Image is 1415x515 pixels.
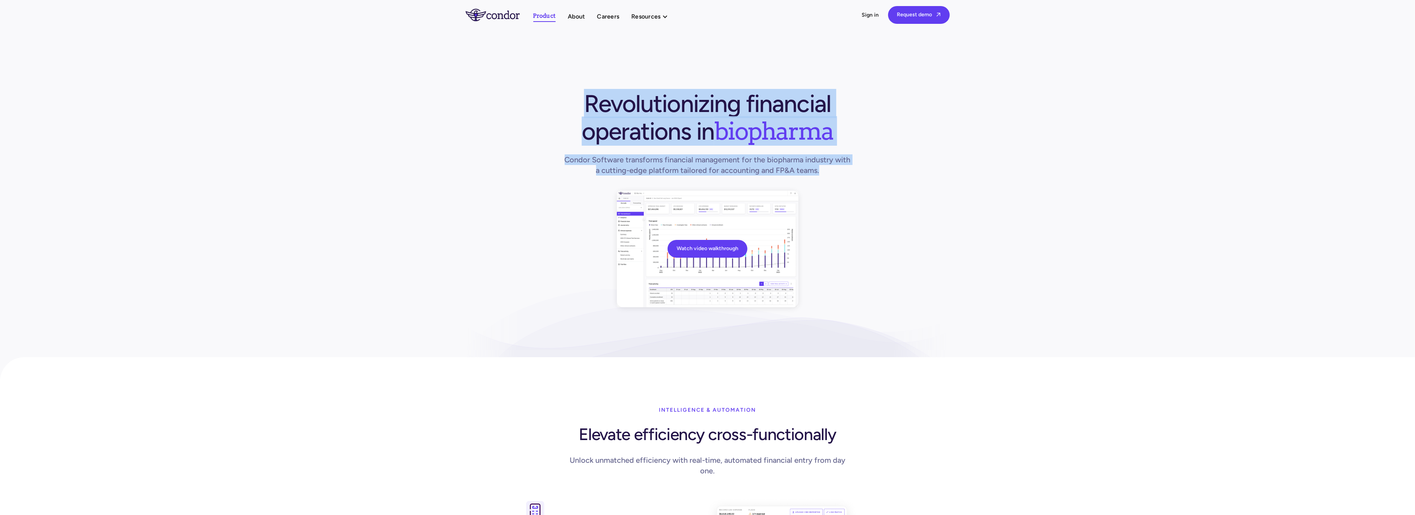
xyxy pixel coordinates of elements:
[568,11,585,22] a: About
[562,90,853,145] h1: Revolutionizing financial operations in
[631,11,660,22] div: Resources
[888,6,950,24] a: Request demo
[714,116,833,146] span: biopharma
[466,9,533,21] a: home
[937,12,941,17] span: 
[659,403,756,418] div: Intelligence & Automation
[562,154,853,176] h1: Condor Software transforms financial management for the biopharma industry with a cutting-edge pl...
[597,11,620,22] a: Careers
[862,11,879,19] a: Sign in
[579,421,836,445] h1: Elevate efficiency cross-functionally
[562,455,853,476] div: Unlock unmatched efficiency with real-time, automated financial entry from day one.
[631,11,676,22] div: Resources
[533,11,556,22] a: Product
[668,240,747,258] a: Watch video walkthrough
